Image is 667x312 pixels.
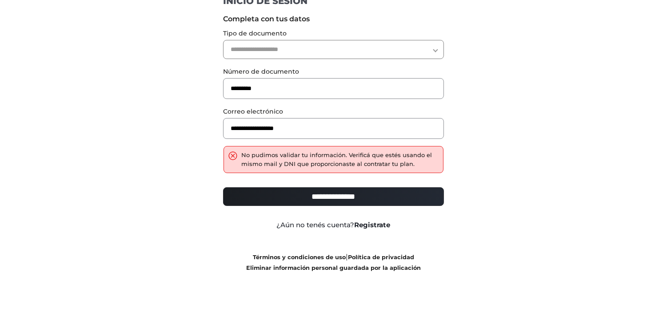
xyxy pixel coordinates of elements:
label: Completa con tus datos [223,14,444,24]
label: Tipo de documento [223,29,444,38]
div: | [216,252,451,273]
a: Eliminar información personal guardada por la aplicación [246,265,421,271]
div: No pudimos validar tu información. Verificá que estés usando el mismo mail y DNI que proporcionas... [241,151,439,168]
div: ¿Aún no tenés cuenta? [216,220,451,230]
label: Número de documento [223,67,444,76]
a: Registrate [355,221,391,229]
a: Términos y condiciones de uso [253,254,346,261]
a: Política de privacidad [348,254,414,261]
label: Correo electrónico [223,107,444,116]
